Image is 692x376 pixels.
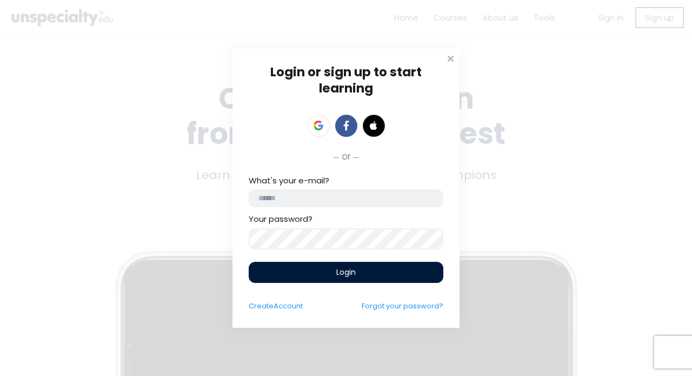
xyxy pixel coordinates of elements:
[249,301,303,311] a: CreateAccount
[362,301,443,311] a: Forgot your password?
[270,63,422,97] span: Login or sign up to start learning
[342,149,351,163] span: or
[336,267,356,278] span: Login
[274,301,303,311] span: Account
